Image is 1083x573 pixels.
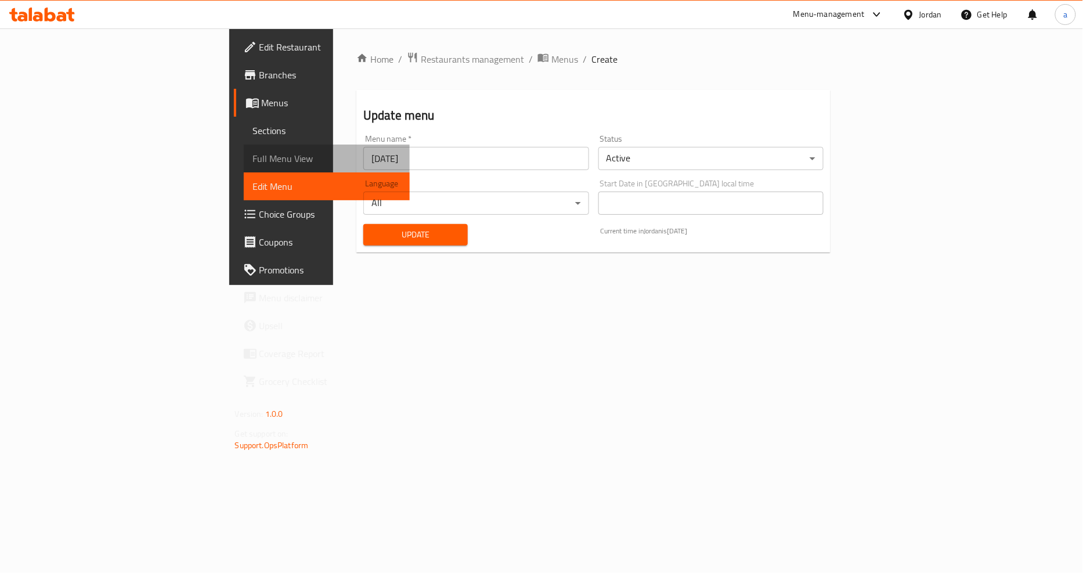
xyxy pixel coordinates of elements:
[234,340,410,367] a: Coverage Report
[259,319,401,333] span: Upsell
[421,52,524,66] span: Restaurants management
[356,52,831,67] nav: breadcrumb
[407,52,524,67] a: Restaurants management
[234,33,410,61] a: Edit Restaurant
[598,147,824,170] div: Active
[919,8,942,21] div: Jordan
[259,347,401,361] span: Coverage Report
[591,52,618,66] span: Create
[265,406,283,421] span: 1.0.0
[259,291,401,305] span: Menu disclaimer
[601,226,824,236] p: Current time in Jordan is [DATE]
[234,284,410,312] a: Menu disclaimer
[363,107,824,124] h2: Update menu
[259,68,401,82] span: Branches
[253,179,401,193] span: Edit Menu
[259,235,401,249] span: Coupons
[253,124,401,138] span: Sections
[551,52,578,66] span: Menus
[262,96,401,110] span: Menus
[234,367,410,395] a: Grocery Checklist
[259,374,401,388] span: Grocery Checklist
[363,192,589,215] div: All
[363,147,589,170] input: Please enter Menu name
[234,89,410,117] a: Menus
[244,172,410,200] a: Edit Menu
[235,406,263,421] span: Version:
[259,40,401,54] span: Edit Restaurant
[244,117,410,145] a: Sections
[234,200,410,228] a: Choice Groups
[537,52,578,67] a: Menus
[234,256,410,284] a: Promotions
[259,207,401,221] span: Choice Groups
[363,224,468,246] button: Update
[373,228,459,242] span: Update
[253,152,401,165] span: Full Menu View
[244,145,410,172] a: Full Menu View
[793,8,865,21] div: Menu-management
[235,438,309,453] a: Support.OpsPlatform
[259,263,401,277] span: Promotions
[234,312,410,340] a: Upsell
[529,52,533,66] li: /
[583,52,587,66] li: /
[234,228,410,256] a: Coupons
[234,61,410,89] a: Branches
[1063,8,1067,21] span: a
[235,426,288,441] span: Get support on:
